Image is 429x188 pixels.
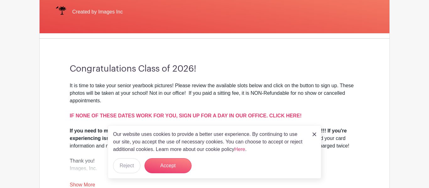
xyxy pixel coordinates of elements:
a: IF NONE OF THESE DATES WORK FOR YOU, SIGN UP FOR A DAY IN OUR OFFICE. CLICK HERE! [70,113,301,118]
button: Accept [144,158,192,173]
img: IMAGES%20logo%20transparenT%20PNG%20s.png [55,6,67,18]
img: close_button-5f87c8562297e5c2d7936805f587ecaba9071eb48480494691a3f1689db116b3.svg [312,132,316,136]
p: Our website uses cookies to provide a better user experience. By continuing to use our site, you ... [113,131,306,153]
div: Images, Inc. [70,165,359,180]
a: [DOMAIN_NAME] [70,173,110,179]
a: Here [234,147,245,152]
div: It is time to take your senior yearbook pictures! Please review the available slots below and cli... [70,82,359,127]
h3: Congratulations Class of 2026! [70,64,359,74]
span: Created by Images Inc [72,8,123,16]
strong: If you need to make any changes after you schedule your appointment, please call our office immed... [70,128,347,141]
button: Reject [113,158,140,173]
div: Thank you! [70,157,359,165]
div: If you've already entered your card information and notice a delay in processing, —give us a call... [70,127,359,150]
